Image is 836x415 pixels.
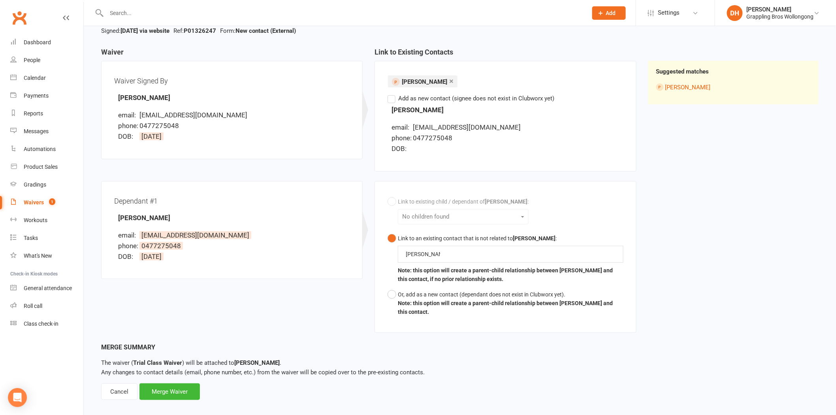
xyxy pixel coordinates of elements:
div: Automations [24,146,56,152]
span: [EMAIL_ADDRESS][DOMAIN_NAME] [413,123,521,131]
div: email: [118,230,138,241]
strong: [PERSON_NAME] [234,359,280,366]
div: Waivers [24,199,44,206]
a: × [449,75,454,87]
span: The waiver ( ) will be attached to . [101,359,281,366]
div: email: [118,110,138,121]
a: Waivers 1 [10,194,83,211]
input: Search... [104,8,582,19]
a: Dashboard [10,34,83,51]
div: Dashboard [24,39,51,45]
div: Workouts [24,217,47,223]
strong: [PERSON_NAME] [118,94,170,102]
a: Class kiosk mode [10,315,83,333]
strong: P01326247 [184,27,216,34]
div: Or, add as a new contact (dependant does not exist in Clubworx yet). [398,290,623,299]
div: Gradings [24,181,46,188]
button: Or, add as a new contact (dependant does not exist in Clubworx yet).Note: this option will create... [388,287,623,320]
div: Merge Summary [101,342,819,353]
span: [EMAIL_ADDRESS][DOMAIN_NAME] [139,111,247,119]
a: Workouts [10,211,83,229]
div: DH [727,5,743,21]
p: Any changes to contact details (email, phone number, etc.) from the waiver will be copied over to... [101,358,819,377]
a: General attendance kiosk mode [10,279,83,297]
div: Messages [24,128,49,134]
a: Automations [10,140,83,158]
strong: [PERSON_NAME] [392,106,444,114]
a: Tasks [10,229,83,247]
div: Merge Waiver [139,383,200,400]
div: phone: [118,241,138,251]
div: Waiver Signed By [114,74,350,88]
div: Open Intercom Messenger [8,388,27,407]
span: Add [606,10,616,16]
div: Dependant #1 [114,194,350,208]
button: Add [592,6,626,20]
span: [EMAIL_ADDRESS][DOMAIN_NAME] [139,231,251,239]
a: Payments [10,87,83,105]
label: Add as new contact (signee does not exist in Clubworx yet) [388,94,554,103]
div: Link to an existing contact that is not related to : [398,234,623,243]
div: Tasks [24,235,38,241]
div: Product Sales [24,164,58,170]
strong: [PERSON_NAME] [118,214,170,222]
div: What's New [24,253,52,259]
strong: Trial Class Waiver [133,359,182,366]
span: [PERSON_NAME] [402,78,447,85]
div: Calendar [24,75,46,81]
li: Signed: [99,26,171,36]
div: Class check-in [24,321,58,327]
div: Payments [24,92,49,99]
li: Form: [218,26,298,36]
div: Reports [24,110,43,117]
a: Gradings [10,176,83,194]
h3: Waiver [101,48,363,61]
b: [PERSON_NAME] [513,235,555,241]
div: General attendance [24,285,72,291]
a: Calendar [10,69,83,87]
strong: New contact (External) [235,27,296,34]
span: [DATE] [139,132,164,140]
div: DOB: [118,131,138,142]
a: People [10,51,83,69]
div: Roll call [24,303,42,309]
div: DOB: [392,143,411,154]
span: 0477275048 [413,134,452,142]
span: [DATE] [139,253,164,260]
button: Link to an existing contact that is not related to[PERSON_NAME]:Note: this option will create a p... [388,231,623,287]
div: People [24,57,40,63]
a: What's New [10,247,83,265]
div: [PERSON_NAME] [747,6,814,13]
div: phone: [118,121,138,131]
a: Reports [10,105,83,123]
span: Settings [658,4,680,22]
a: Product Sales [10,158,83,176]
a: [PERSON_NAME] [665,84,711,91]
strong: Suggested matches [656,68,709,75]
a: Clubworx [9,8,29,28]
div: DOB: [118,251,138,262]
b: Note: this option will create a parent-child relationship between [PERSON_NAME] and this contact. [398,300,613,315]
div: email: [392,122,411,133]
span: 0477275048 [139,242,183,250]
li: Ref: [171,26,218,36]
a: Roll call [10,297,83,315]
div: phone: [392,133,411,143]
b: Note: this option will create a parent-child relationship between [PERSON_NAME] and this contact,... [398,267,613,282]
span: 1 [49,198,55,205]
div: Cancel [101,383,137,400]
input: Find Contact [405,249,441,259]
strong: [DATE] via website [121,27,169,34]
span: 0477275048 [139,122,179,130]
a: Messages [10,123,83,140]
div: Grappling Bros Wollongong [747,13,814,20]
h3: Link to Existing Contacts [375,48,636,61]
